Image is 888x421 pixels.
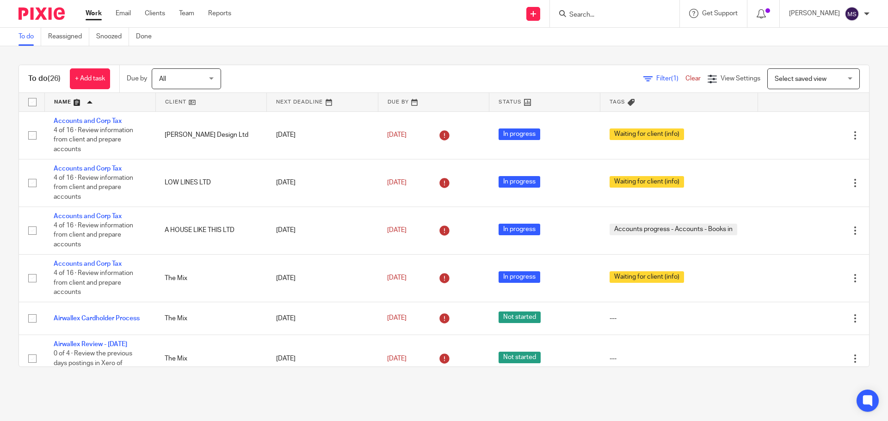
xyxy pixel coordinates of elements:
[610,99,625,104] span: Tags
[499,128,540,140] span: In progress
[499,224,540,235] span: In progress
[568,11,652,19] input: Search
[610,314,749,323] div: ---
[267,159,378,207] td: [DATE]
[48,28,89,46] a: Reassigned
[18,28,41,46] a: To do
[155,159,266,207] td: LOW LINES LTD
[499,352,541,363] span: Not started
[387,227,407,233] span: [DATE]
[155,335,266,383] td: The Mix
[179,9,194,18] a: Team
[54,261,122,267] a: Accounts and Corp Tax
[267,302,378,335] td: [DATE]
[155,111,266,159] td: [PERSON_NAME] Design Ltd
[54,270,133,295] span: 4 of 16 · Review information from client and prepare accounts
[155,207,266,254] td: A HOUSE LIKE THIS LTD
[721,75,760,82] span: View Settings
[54,213,122,220] a: Accounts and Corp Tax
[656,75,685,82] span: Filter
[54,175,133,200] span: 4 of 16 · Review information from client and prepare accounts
[499,176,540,188] span: In progress
[610,224,737,235] span: Accounts progress - Accounts - Books in
[267,254,378,302] td: [DATE]
[499,311,541,323] span: Not started
[54,351,132,376] span: 0 of 4 · Review the previous days postings in Xero of Airwallex transactions
[610,128,684,140] span: Waiting for client (info)
[267,335,378,383] td: [DATE]
[136,28,159,46] a: Done
[54,341,127,348] a: Airwallex Review - [DATE]
[789,9,840,18] p: [PERSON_NAME]
[267,111,378,159] td: [DATE]
[387,179,407,186] span: [DATE]
[610,271,684,283] span: Waiting for client (info)
[610,354,749,363] div: ---
[845,6,859,21] img: svg%3E
[155,254,266,302] td: The Mix
[48,75,61,82] span: (26)
[387,275,407,281] span: [DATE]
[28,74,61,84] h1: To do
[685,75,701,82] a: Clear
[86,9,102,18] a: Work
[387,132,407,138] span: [DATE]
[702,10,738,17] span: Get Support
[208,9,231,18] a: Reports
[54,127,133,153] span: 4 of 16 · Review information from client and prepare accounts
[387,315,407,322] span: [DATE]
[54,315,140,322] a: Airwallex Cardholder Process
[54,118,122,124] a: Accounts and Corp Tax
[70,68,110,89] a: + Add task
[159,76,166,82] span: All
[18,7,65,20] img: Pixie
[499,271,540,283] span: In progress
[96,28,129,46] a: Snoozed
[116,9,131,18] a: Email
[54,222,133,248] span: 4 of 16 · Review information from client and prepare accounts
[267,207,378,254] td: [DATE]
[54,165,122,172] a: Accounts and Corp Tax
[155,302,266,335] td: The Mix
[127,74,147,83] p: Due by
[387,355,407,362] span: [DATE]
[145,9,165,18] a: Clients
[610,176,684,188] span: Waiting for client (info)
[775,76,826,82] span: Select saved view
[671,75,678,82] span: (1)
